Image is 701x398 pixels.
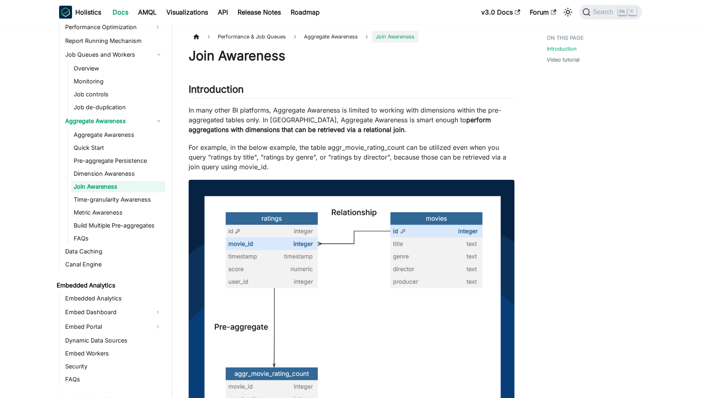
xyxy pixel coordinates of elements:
a: API [213,6,233,19]
a: Job Queues and Workers [63,48,165,61]
button: Expand sidebar category 'Performance Optimization' [151,21,165,34]
h1: Join Awareness [189,48,514,64]
a: Forum [525,6,561,19]
a: Time-granularity Awareness [71,194,165,205]
img: Holistics [59,6,72,19]
a: Dimension Awareness [71,168,165,179]
button: Expand sidebar category 'Embed Portal' [151,320,165,333]
a: Embed Workers [63,348,165,359]
a: Roadmap [286,6,325,19]
a: Job controls [71,89,165,100]
a: Security [63,361,165,372]
a: Aggregate Awareness [63,115,165,128]
a: HolisticsHolistics [59,6,101,19]
a: Report Running Mechanism [63,35,165,47]
a: Performance Optimization [63,21,151,34]
b: Holistics [75,7,101,17]
span: Join Awareness [372,31,418,43]
a: AMQL [133,6,161,19]
nav: Docs sidebar [51,24,172,398]
a: Aggregate Awareness [71,129,165,140]
span: Performance & Job Queues [214,31,290,43]
a: Dynamic Data Sources [63,335,165,346]
span: Aggregate Awareness [300,31,362,43]
a: Home page [189,31,204,43]
p: For example, in the below example, the table aggr_movie_rating_count can be utilized even when yo... [189,143,514,172]
a: Visualizations [161,6,213,19]
a: FAQs [71,233,165,244]
h2: Introduction [189,83,514,99]
span: Search [591,9,618,16]
nav: Breadcrumbs [189,31,514,43]
a: v3.0 Docs [476,6,525,19]
p: In many other BI platforms, Aggregate Awareness is limited to working with dimensions within the ... [189,105,514,134]
a: Docs [108,6,133,19]
a: Join Awareness [71,181,165,192]
button: Search (Ctrl+K) [579,5,642,19]
a: Embedded Analytics [54,280,165,291]
a: Quick Start [71,142,165,153]
a: Overview [71,63,165,74]
button: Switch between dark and light mode (currently light mode) [561,6,574,19]
a: Embed Portal [63,320,151,333]
kbd: K [628,8,636,15]
a: Embedded Analytics [63,293,165,304]
a: Embed Dashboard [63,306,151,319]
a: Video tutorial [547,56,580,64]
a: Release Notes [233,6,286,19]
a: Build Multiple Pre-aggregates [71,220,165,231]
a: Introduction [547,45,577,53]
a: Monitoring [71,76,165,87]
a: Job de-duplication [71,102,165,113]
a: Data Caching [63,246,165,257]
button: Expand sidebar category 'Embed Dashboard' [151,306,165,319]
a: Metric Awareness [71,207,165,218]
a: Canal Engine [63,259,165,270]
a: Pre-aggregate Persistence [71,155,165,166]
a: FAQs [63,374,165,385]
